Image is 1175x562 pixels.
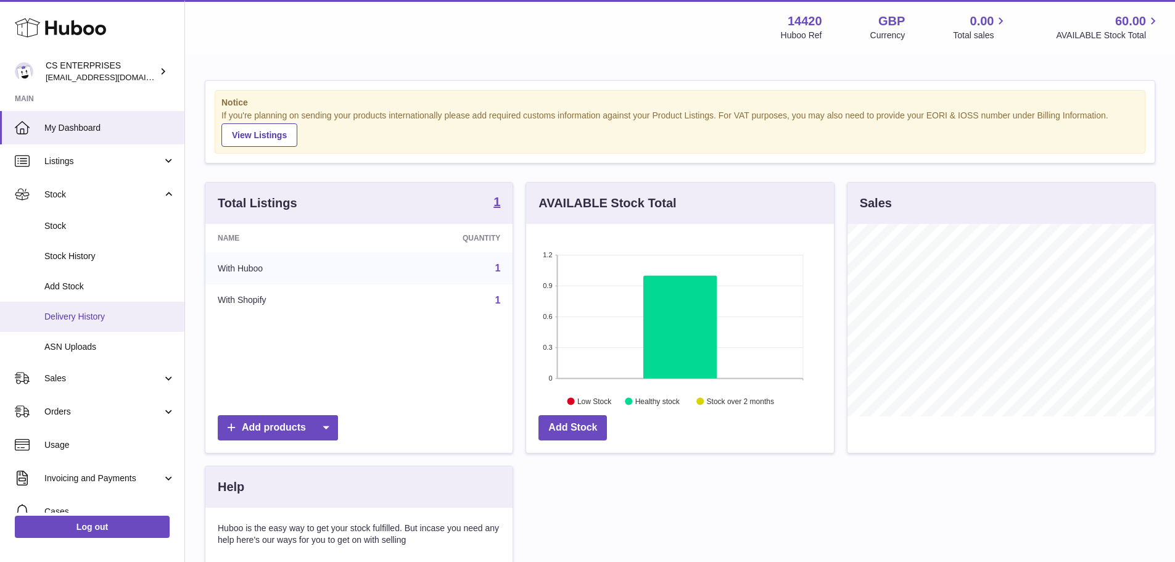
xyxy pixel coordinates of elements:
[218,415,338,440] a: Add products
[46,60,157,83] div: CS ENTERPRISES
[538,415,607,440] a: Add Stock
[1115,13,1146,30] span: 60.00
[44,250,175,262] span: Stock History
[15,62,33,81] img: internalAdmin-14420@internal.huboo.com
[788,13,822,30] strong: 14420
[543,282,553,289] text: 0.9
[1056,13,1160,41] a: 60.00 AVAILABLE Stock Total
[221,123,297,147] a: View Listings
[493,196,500,210] a: 1
[15,516,170,538] a: Log out
[221,97,1139,109] strong: Notice
[543,313,553,320] text: 0.6
[205,252,371,284] td: With Huboo
[44,373,162,384] span: Sales
[218,479,244,495] h3: Help
[44,220,175,232] span: Stock
[543,251,553,258] text: 1.2
[44,311,175,323] span: Delivery History
[44,281,175,292] span: Add Stock
[970,13,994,30] span: 0.00
[878,13,905,30] strong: GBP
[1056,30,1160,41] span: AVAILABLE Stock Total
[707,397,774,405] text: Stock over 2 months
[44,155,162,167] span: Listings
[953,13,1008,41] a: 0.00 Total sales
[44,189,162,200] span: Stock
[46,72,181,82] span: [EMAIL_ADDRESS][DOMAIN_NAME]
[635,397,680,405] text: Healthy stock
[495,295,500,305] a: 1
[543,344,553,351] text: 0.3
[860,195,892,212] h3: Sales
[218,523,500,546] p: Huboo is the easy way to get your stock fulfilled. But incase you need any help here's our ways f...
[205,224,371,252] th: Name
[781,30,822,41] div: Huboo Ref
[577,397,612,405] text: Low Stock
[205,284,371,316] td: With Shopify
[538,195,676,212] h3: AVAILABLE Stock Total
[495,263,500,273] a: 1
[870,30,905,41] div: Currency
[493,196,500,208] strong: 1
[218,195,297,212] h3: Total Listings
[44,506,175,518] span: Cases
[44,406,162,418] span: Orders
[371,224,513,252] th: Quantity
[44,473,162,484] span: Invoicing and Payments
[44,341,175,353] span: ASN Uploads
[44,122,175,134] span: My Dashboard
[44,439,175,451] span: Usage
[549,374,553,382] text: 0
[221,110,1139,147] div: If you're planning on sending your products internationally please add required customs informati...
[953,30,1008,41] span: Total sales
